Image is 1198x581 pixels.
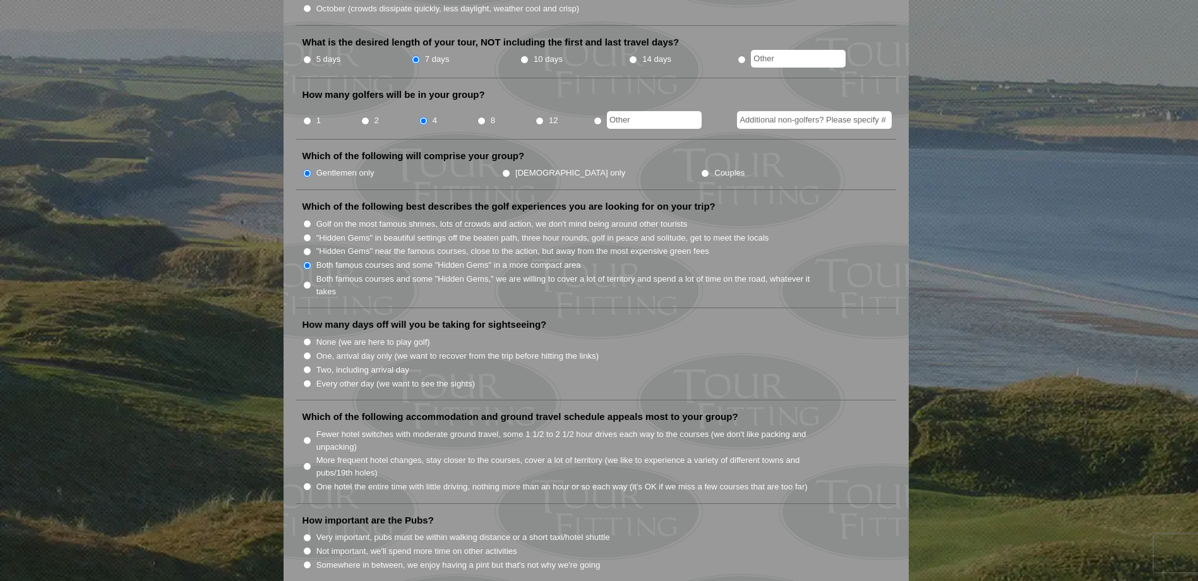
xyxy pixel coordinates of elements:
label: One hotel the entire time with little driving, nothing more than an hour or so each way (it’s OK ... [316,481,808,493]
label: Which of the following accommodation and ground travel schedule appeals most to your group? [302,410,738,423]
label: How many golfers will be in your group? [302,88,485,101]
label: 10 days [534,53,563,66]
label: "Hidden Gems" in beautiful settings off the beaten path, three hour rounds, golf in peace and sol... [316,232,769,244]
label: Two, including arrival day [316,364,409,376]
label: Not important, we'll spend more time on other activities [316,545,517,558]
label: Somewhere in between, we enjoy having a pint but that's not why we're going [316,559,601,572]
label: One, arrival day only (we want to recover from the trip before hitting the links) [316,350,599,362]
input: Other [607,111,702,129]
label: Every other day (we want to see the sights) [316,378,475,390]
label: Which of the following best describes the golf experiences you are looking for on your trip? [302,200,716,213]
label: Fewer hotel switches with moderate ground travel, some 1 1/2 to 2 1/2 hour drives each way to the... [316,428,824,453]
label: Both famous courses and some "Hidden Gems" in a more compact area [316,259,581,272]
label: None (we are here to play golf) [316,336,430,349]
label: Golf on the most famous shrines, lots of crowds and action, we don't mind being around other tour... [316,218,688,231]
label: Gentlemen only [316,167,374,179]
label: 4 [433,114,437,127]
label: Both famous courses and some "Hidden Gems," we are willing to cover a lot of territory and spend ... [316,273,824,297]
label: [DEMOGRAPHIC_DATA] only [515,167,625,179]
label: More frequent hotel changes, stay closer to the courses, cover a lot of territory (we like to exp... [316,454,824,479]
label: 12 [549,114,558,127]
label: Which of the following will comprise your group? [302,150,525,162]
input: Additional non-golfers? Please specify # [737,111,892,129]
label: How important are the Pubs? [302,514,434,527]
label: Couples [714,167,745,179]
label: 7 days [425,53,450,66]
input: Other [751,50,846,68]
label: 14 days [642,53,671,66]
label: How many days off will you be taking for sightseeing? [302,318,547,331]
label: What is the desired length of your tour, NOT including the first and last travel days? [302,36,680,49]
label: 8 [491,114,495,127]
label: "Hidden Gems" near the famous courses, close to the action, but away from the most expensive gree... [316,245,709,258]
label: October (crowds dissipate quickly, less daylight, weather cool and crisp) [316,3,580,15]
label: 5 days [316,53,341,66]
label: 2 [374,114,379,127]
label: 1 [316,114,321,127]
label: Very important, pubs must be within walking distance or a short taxi/hotel shuttle [316,531,610,544]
